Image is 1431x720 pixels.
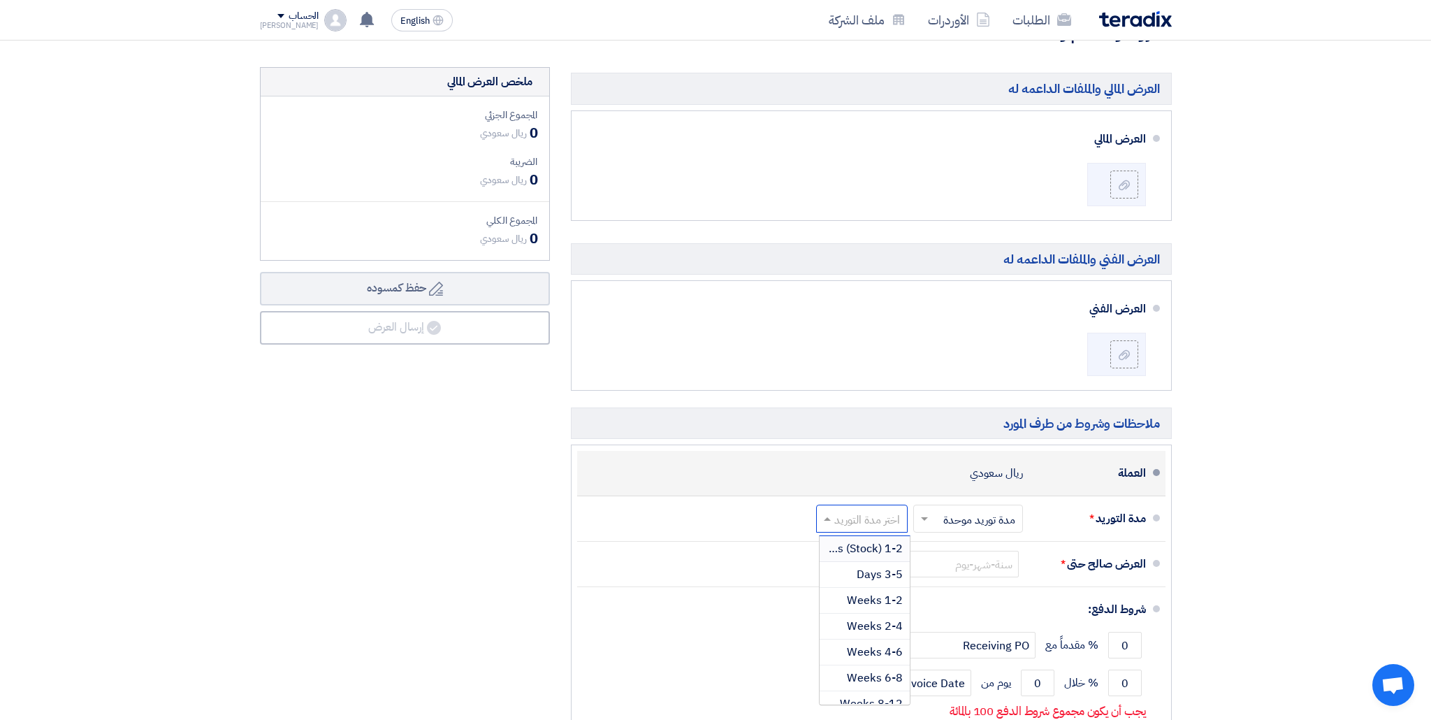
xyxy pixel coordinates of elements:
[480,173,527,187] span: ريال سعودي
[260,22,319,29] div: [PERSON_NAME]
[1034,502,1146,535] div: مدة التوريد
[818,540,903,557] span: 1-2 Days (Stock)
[260,272,550,305] button: حفظ كمسوده
[600,122,1146,156] div: العرض المالي
[480,231,527,246] span: ريال سعودي
[391,9,453,31] button: English
[480,126,527,141] span: ريال سعودي
[818,3,917,36] a: ملف الشركة
[840,696,903,712] span: 8-12 Weeks
[847,644,903,661] span: 4-6 Weeks
[1099,11,1172,27] img: Teradix logo
[917,3,1001,36] a: الأوردرات
[1034,456,1146,490] div: العملة
[1034,547,1146,581] div: العرض صالح حتى
[1108,670,1142,696] input: payment-term-2
[1064,676,1098,690] span: % خلال
[857,566,903,583] span: 3-5 Days
[896,632,1036,658] input: payment-term-2
[847,670,903,686] span: 6-8 Weeks
[1372,664,1414,706] a: Open chat
[1108,632,1142,658] input: payment-term-1
[571,73,1172,104] h5: العرض المالي والملفات الداعمه له
[1001,3,1082,36] a: الطلبات
[272,213,538,228] div: المجموع الكلي
[447,73,532,90] div: ملخص العرض المالي
[530,169,538,190] span: 0
[530,122,538,143] span: 0
[981,676,1011,690] span: يوم من
[600,593,1146,626] div: شروط الدفع:
[289,10,319,22] div: الحساب
[1045,638,1098,652] span: % مقدماً مع
[879,551,1019,577] input: سنة-شهر-يوم
[324,9,347,31] img: profile_test.png
[571,243,1172,275] h5: العرض الفني والملفات الداعمه له
[1021,670,1054,696] input: payment-term-2
[272,108,538,122] div: المجموع الجزئي
[847,618,903,635] span: 2-4 Weeks
[260,311,550,345] button: إرسال العرض
[400,16,430,26] span: English
[950,705,1145,719] p: يجب أن يكون مجموع شروط الدفع 100 بالمائة
[530,228,538,249] span: 0
[571,408,1172,439] h5: ملاحظات وشروط من طرف المورد
[970,460,1022,487] div: ريال سعودي
[272,154,538,169] div: الضريبة
[847,592,903,609] span: 1-2 Weeks
[600,292,1146,326] div: العرض الفني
